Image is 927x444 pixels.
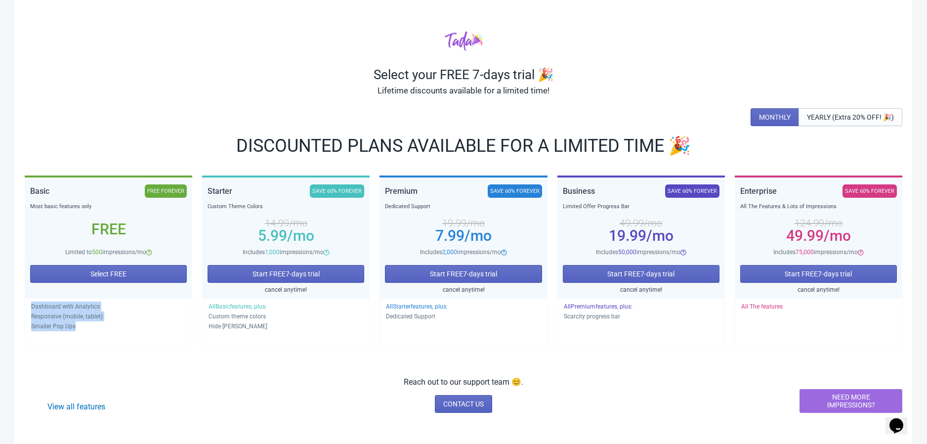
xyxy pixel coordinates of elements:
div: Premium [385,184,418,198]
p: Responsive (mobile, tablet) [31,311,186,321]
button: YEARLY (Extra 20% OFF! 🎉) [799,108,902,126]
span: All The features [741,303,783,310]
div: SAVE 60% FOREVER [843,184,897,198]
div: cancel anytime! [208,285,364,295]
a: View all features [47,402,105,411]
button: MONTHLY [751,108,799,126]
div: SAVE 60% FOREVER [488,184,542,198]
a: CONTACT US [435,395,492,413]
button: Start FREE7-days trial [385,265,542,283]
span: CONTACT US [443,400,484,408]
div: Limited Offer Progress Bar [563,202,719,212]
span: All Premium features, plus: [564,303,632,310]
div: 124.99 /mo [740,219,897,227]
p: Dedicated Support [386,311,541,321]
span: /mo [287,227,314,244]
div: 49.99 /mo [563,219,719,227]
div: Starter [208,184,232,198]
div: Free [30,225,187,233]
div: cancel anytime! [563,285,719,295]
button: Start FREE7-days trial [563,265,719,283]
p: Reach out to our support team 😊. [404,376,523,388]
button: Select FREE [30,265,187,283]
span: 2,000 [442,249,457,256]
div: Most basic features only [30,202,187,212]
span: Start FREE 7 -days trial [253,270,320,278]
span: 50,000 [618,249,636,256]
div: Lifetime discounts available for a limited time! [25,83,902,98]
div: 19.99 /mo [385,219,542,227]
div: Limited to impressions/mo [30,247,187,257]
span: NEED MORE IMPRESSIONS? [808,393,894,409]
span: Includes impressions/mo [773,249,858,256]
button: NEED MORE IMPRESSIONS? [800,389,902,413]
div: Custom Theme Colors [208,202,364,212]
span: All Starter features, plus: [386,303,448,310]
div: 49.99 [740,232,897,240]
div: Basic [30,184,49,198]
span: Start FREE 7 -days trial [430,270,497,278]
p: Dashboard with Analytics [31,302,186,311]
div: 19.99 [563,232,719,240]
button: Start FREE7-days trial [208,265,364,283]
div: cancel anytime! [385,285,542,295]
span: Start FREE 7 -days trial [785,270,852,278]
div: DISCOUNTED PLANS AVAILABLE FOR A LIMITED TIME 🎉 [25,138,902,154]
div: 7.99 [385,232,542,240]
span: Includes impressions/mo [420,249,501,256]
span: 1,000 [265,249,280,256]
div: FREE FOREVER [145,184,187,198]
span: All Basic features, plus: [209,303,267,310]
span: Includes impressions/mo [596,249,680,256]
span: Select FREE [90,270,126,278]
span: 500 [92,249,102,256]
div: Business [563,184,595,198]
span: Includes impressions/mo [243,249,324,256]
span: /mo [646,227,674,244]
div: SAVE 60% FOREVER [665,184,719,198]
div: cancel anytime! [740,285,897,295]
span: YEARLY (Extra 20% OFF! 🎉) [807,113,894,121]
div: Dedicated Support [385,202,542,212]
span: Start FREE 7 -days trial [607,270,674,278]
div: 5.99 [208,232,364,240]
p: Smaller Pop Ups [31,321,186,331]
p: Hide [PERSON_NAME] [209,321,363,331]
div: All The Features & Lots of Impressions [740,202,897,212]
p: Scarcity progress bar [564,311,718,321]
div: 14.99 /mo [208,219,364,227]
div: SAVE 60% FOREVER [310,184,364,198]
button: Start FREE7-days trial [740,265,897,283]
span: /mo [464,227,492,244]
span: MONTHLY [759,113,791,121]
p: Custom theme colors [209,311,363,321]
span: 75,000 [796,249,814,256]
span: /mo [824,227,851,244]
div: Enterprise [740,184,777,198]
div: Select your FREE 7-days trial 🎉 [25,67,902,83]
img: tadacolor.png [445,31,483,51]
iframe: chat widget [885,404,917,434]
